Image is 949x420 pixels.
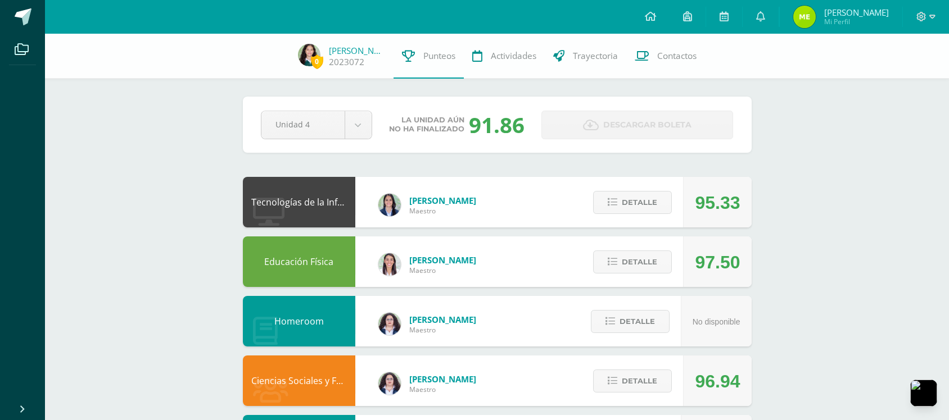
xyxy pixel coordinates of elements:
[409,206,476,216] span: Maestro
[243,296,355,346] div: Homeroom
[329,45,385,56] a: [PERSON_NAME]
[622,371,657,391] span: Detalle
[693,317,740,326] span: No disponible
[409,195,476,206] span: [PERSON_NAME]
[243,355,355,406] div: Ciencias Sociales y Formación Ciudadana
[824,7,889,18] span: [PERSON_NAME]
[409,325,476,335] span: Maestro
[622,192,657,213] span: Detalle
[243,177,355,227] div: Tecnologías de la Información y Comunicación: Computación
[622,252,657,272] span: Detalle
[389,116,464,134] span: La unidad aún no ha finalizado
[657,50,697,62] span: Contactos
[409,254,476,266] span: [PERSON_NAME]
[593,191,672,214] button: Detalle
[409,385,476,394] span: Maestro
[311,54,323,69] span: 0
[409,373,476,385] span: [PERSON_NAME]
[275,111,331,138] span: Unidad 4
[243,236,355,287] div: Educación Física
[329,56,364,68] a: 2023072
[298,44,320,66] img: 05fc99470b6b8232ca6bd7819607359e.png
[378,372,401,395] img: ba02aa29de7e60e5f6614f4096ff8928.png
[695,177,740,228] div: 95.33
[593,250,672,273] button: Detalle
[793,6,816,28] img: cc8173afdae23698f602c22063f262d2.png
[695,237,740,287] div: 97.50
[378,313,401,335] img: ba02aa29de7e60e5f6614f4096ff8928.png
[593,369,672,392] button: Detalle
[824,17,889,26] span: Mi Perfil
[261,111,372,139] a: Unidad 4
[409,266,476,275] span: Maestro
[573,50,618,62] span: Trayectoria
[603,111,692,139] span: Descargar boleta
[464,34,545,79] a: Actividades
[491,50,536,62] span: Actividades
[378,253,401,276] img: 68dbb99899dc55733cac1a14d9d2f825.png
[378,194,401,216] img: 7489ccb779e23ff9f2c3e89c21f82ed0.png
[591,310,670,333] button: Detalle
[620,311,655,332] span: Detalle
[409,314,476,325] span: [PERSON_NAME]
[469,110,525,139] div: 91.86
[626,34,705,79] a: Contactos
[423,50,455,62] span: Punteos
[545,34,626,79] a: Trayectoria
[394,34,464,79] a: Punteos
[695,356,740,407] div: 96.94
